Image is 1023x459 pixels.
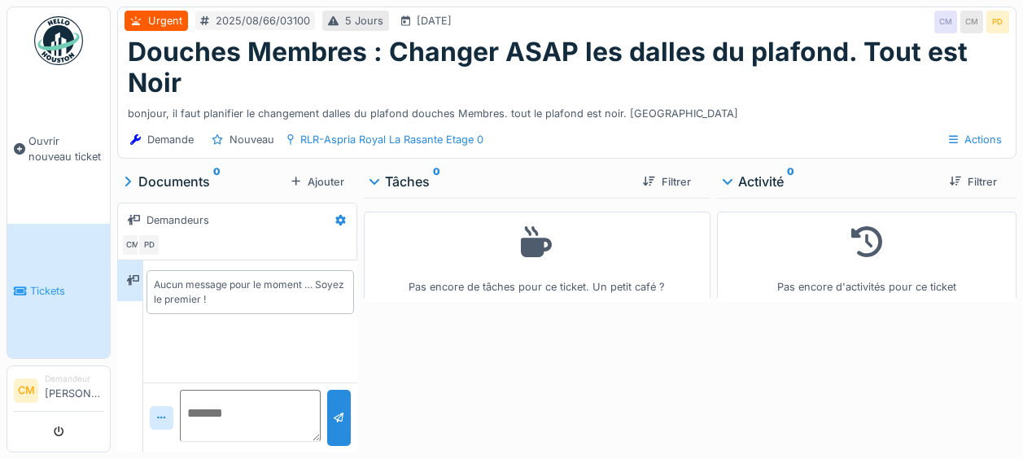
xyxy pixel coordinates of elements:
div: Actions [942,128,1009,151]
div: Demande [147,132,194,147]
div: CM [960,11,983,33]
span: Ouvrir nouveau ticket [28,133,103,164]
div: Documents [124,172,285,191]
div: Filtrer [636,171,697,193]
div: PD [138,234,160,256]
div: Pas encore de tâches pour ce ticket. Un petit café ? [374,219,700,295]
div: Aucun message pour le moment … Soyez le premier ! [154,278,347,307]
div: [DATE] [417,13,452,28]
div: Nouveau [230,132,274,147]
sup: 0 [213,172,221,191]
sup: 0 [787,172,794,191]
li: CM [14,378,38,403]
h1: Douches Membres : Changer ASAP les dalles du plafond. Tout est Noir [128,37,1006,99]
div: 5 Jours [345,13,383,28]
div: CM [934,11,957,33]
div: Activité [724,172,937,191]
sup: 0 [433,172,440,191]
div: Filtrer [943,171,1003,193]
div: Pas encore d'activités pour ce ticket [728,219,1006,295]
img: Badge_color-CXgf-gQk.svg [34,16,83,65]
a: CM Demandeur[PERSON_NAME] [14,373,103,412]
div: 2025/08/66/03100 [216,13,310,28]
div: RLR-Aspria Royal La Rasante Etage 0 [300,132,483,147]
a: Tickets [7,224,110,358]
div: Tâches [370,172,631,191]
li: [PERSON_NAME] [45,373,103,408]
div: PD [986,11,1009,33]
div: CM [121,234,144,256]
div: Ajouter [285,171,350,193]
div: Urgent [148,13,182,28]
span: Tickets [30,283,103,299]
div: bonjour, il faut planifier le changement dalles du plafond douches Membres. tout le plafond est n... [128,99,1006,121]
div: Demandeurs [146,212,209,228]
div: Demandeur [45,373,103,385]
a: Ouvrir nouveau ticket [7,74,110,224]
